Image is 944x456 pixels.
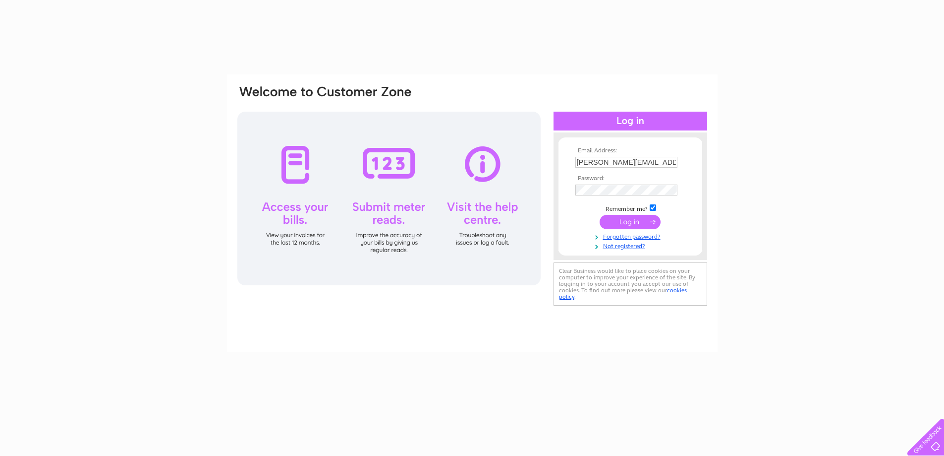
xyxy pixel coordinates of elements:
a: cookies policy [559,287,687,300]
a: Forgotten password? [575,231,688,241]
div: Clear Business would like to place cookies on your computer to improve your experience of the sit... [554,262,707,306]
th: Email Address: [573,147,688,154]
a: Not registered? [575,241,688,250]
input: Submit [600,215,661,229]
th: Password: [573,175,688,182]
td: Remember me? [573,203,688,213]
